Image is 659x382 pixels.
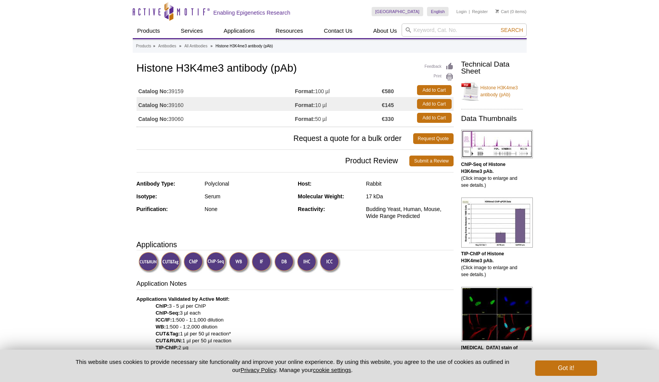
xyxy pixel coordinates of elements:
li: | [469,7,470,16]
a: Services [176,23,208,38]
strong: Reactivity: [298,206,325,212]
strong: Catalog No: [138,116,169,122]
a: Histone H3K4me3 antibody (pAb) [461,80,523,103]
div: Serum [205,193,292,200]
h3: Application Notes [137,279,454,290]
strong: Purification: [137,206,168,212]
a: Cart [496,9,509,14]
a: Applications [219,23,259,38]
strong: ChIP: [156,303,169,309]
li: (0 items) [496,7,527,16]
a: Antibodies [158,43,176,50]
div: Polyclonal [205,180,292,187]
strong: Antibody Type: [137,181,175,187]
a: Contact Us [319,23,357,38]
p: This website uses cookies to provide necessary site functionality and improve your online experie... [62,358,523,374]
h2: Technical Data Sheet [461,61,523,75]
img: Immunofluorescence Validated [252,252,273,273]
li: » [153,44,155,48]
li: » [210,44,213,48]
strong: Format: [295,102,315,109]
a: Add to Cart [417,85,452,95]
a: Register [472,9,488,14]
a: Privacy Policy [240,367,276,373]
strong: €580 [382,88,394,95]
button: Search [498,27,525,34]
a: [GEOGRAPHIC_DATA] [372,7,424,16]
a: Feedback [425,62,454,71]
strong: €330 [382,116,394,122]
b: TIP-ChIP of Histone H3K4me3 pAb. [461,251,504,263]
h2: Data Thumbnails [461,115,523,122]
a: All Antibodies [184,43,207,50]
strong: ICC/IF: [156,317,172,323]
img: Your Cart [496,9,499,13]
img: ChIP Validated [184,252,205,273]
b: Applications Validated by Active Motif: [137,296,230,302]
div: 17 kDa [366,193,453,200]
a: Print [425,73,454,81]
strong: Format: [295,88,315,95]
span: Product Review [137,156,410,166]
strong: Catalog No: [138,88,169,95]
b: [MEDICAL_DATA] stain of Histone H3K4me3 pAb. [461,345,518,357]
img: Western Blot Validated [229,252,250,273]
a: Resources [271,23,308,38]
td: 100 µl [295,83,382,97]
strong: Host: [298,181,312,187]
td: 39159 [137,83,295,97]
p: (Click image to enlarge and see details.) [461,161,523,189]
a: Products [133,23,165,38]
h1: Histone H3K4me3 antibody (pAb) [137,62,454,75]
div: Rabbit [366,180,453,187]
span: Request a quote for a bulk order [137,133,413,144]
p: (Click image to enlarge and see details.) [461,344,523,372]
strong: Isotype: [137,193,157,199]
a: About Us [369,23,402,38]
img: Histone H3K4me3 antibody (pAb) tested by immunofluorescence. [461,287,533,342]
a: Login [456,9,467,14]
h3: Applications [137,239,454,250]
button: cookie settings [313,367,351,373]
li: » [179,44,182,48]
img: ChIP-Seq Validated [206,252,227,273]
a: Products [136,43,151,50]
span: Search [501,27,523,33]
img: CUT&RUN Validated [138,252,160,273]
strong: €145 [382,102,394,109]
a: Add to Cart [417,113,452,123]
b: ChIP-Seq of Histone H3K4me3 pAb. [461,162,506,174]
a: English [427,7,449,16]
a: Add to Cart [417,99,452,109]
strong: TIP-ChIP: [156,345,179,350]
strong: ChIP-Seq: [156,310,180,316]
td: 39160 [137,97,295,111]
strong: CUT&Tag: [156,331,180,337]
h2: Enabling Epigenetics Research [214,9,290,16]
img: Histone H3K4me3 antibody (pAb) tested by TIP-ChIP. [461,198,533,248]
a: Request Quote [413,133,454,144]
div: None [205,206,292,213]
img: Immunohistochemistry Validated [297,252,318,273]
strong: Molecular Weight: [298,193,344,199]
td: 39060 [137,111,295,125]
strong: Catalog No: [138,102,169,109]
td: 50 µl [295,111,382,125]
img: Histone H3K4me3 antibody (pAb) tested by ChIP-Seq. [461,130,533,158]
td: 10 µl [295,97,382,111]
strong: Format: [295,116,315,122]
img: Immunocytochemistry Validated [320,252,341,273]
input: Keyword, Cat. No. [402,23,527,37]
strong: WB: [156,324,166,330]
a: Submit a Review [409,156,453,166]
p: (Click image to enlarge and see details.) [461,250,523,278]
strong: CUT&RUN: [156,338,183,343]
button: Got it! [535,360,597,376]
img: Dot Blot Validated [274,252,295,273]
li: Histone H3K4me3 antibody (pAb) [215,44,273,48]
div: Budding Yeast, Human, Mouse, Wide Range Predicted [366,206,453,219]
img: CUT&Tag Validated [161,252,182,273]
